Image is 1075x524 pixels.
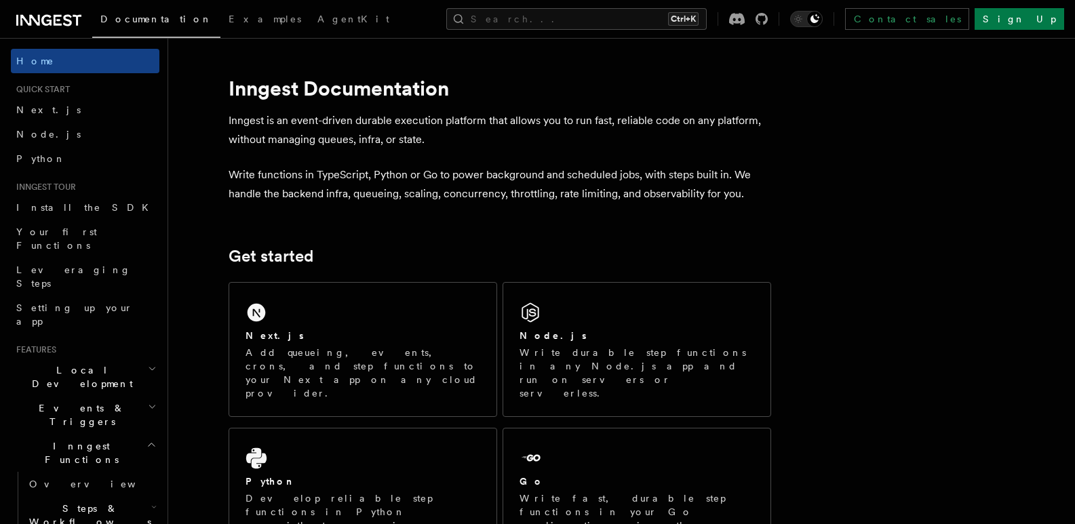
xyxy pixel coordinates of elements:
a: Leveraging Steps [11,258,159,296]
span: Leveraging Steps [16,264,131,289]
a: Overview [24,472,159,496]
p: Write functions in TypeScript, Python or Go to power background and scheduled jobs, with steps bu... [229,165,771,203]
button: Toggle dark mode [790,11,823,27]
span: Install the SDK [16,202,157,213]
h2: Node.js [520,329,587,342]
span: Events & Triggers [11,401,148,428]
a: Get started [229,247,313,266]
a: Install the SDK [11,195,159,220]
p: Write durable step functions in any Node.js app and run on servers or serverless. [520,346,754,400]
h1: Inngest Documentation [229,76,771,100]
a: Home [11,49,159,73]
a: Sign Up [975,8,1064,30]
span: Examples [229,14,301,24]
button: Inngest Functions [11,434,159,472]
a: Your first Functions [11,220,159,258]
a: Node.js [11,122,159,146]
kbd: Ctrl+K [668,12,699,26]
a: Documentation [92,4,220,38]
button: Search...Ctrl+K [446,8,707,30]
span: Home [16,54,54,68]
a: Examples [220,4,309,37]
h2: Python [246,475,296,488]
span: Node.js [16,129,81,140]
span: AgentKit [317,14,389,24]
a: Node.jsWrite durable step functions in any Node.js app and run on servers or serverless. [503,282,771,417]
button: Events & Triggers [11,396,159,434]
span: Setting up your app [16,302,133,327]
span: Overview [29,479,169,489]
span: Features [11,344,56,355]
span: Quick start [11,84,70,95]
span: Documentation [100,14,212,24]
span: Local Development [11,363,148,390]
a: Contact sales [845,8,969,30]
h2: Go [520,475,544,488]
button: Local Development [11,358,159,396]
span: Your first Functions [16,226,97,251]
a: Next.jsAdd queueing, events, crons, and step functions to your Next app on any cloud provider. [229,282,497,417]
span: Next.js [16,104,81,115]
span: Inngest Functions [11,439,146,466]
a: Setting up your app [11,296,159,334]
p: Inngest is an event-driven durable execution platform that allows you to run fast, reliable code ... [229,111,771,149]
h2: Next.js [246,329,304,342]
a: Python [11,146,159,171]
p: Add queueing, events, crons, and step functions to your Next app on any cloud provider. [246,346,480,400]
a: AgentKit [309,4,397,37]
span: Inngest tour [11,182,76,193]
span: Python [16,153,66,164]
a: Next.js [11,98,159,122]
